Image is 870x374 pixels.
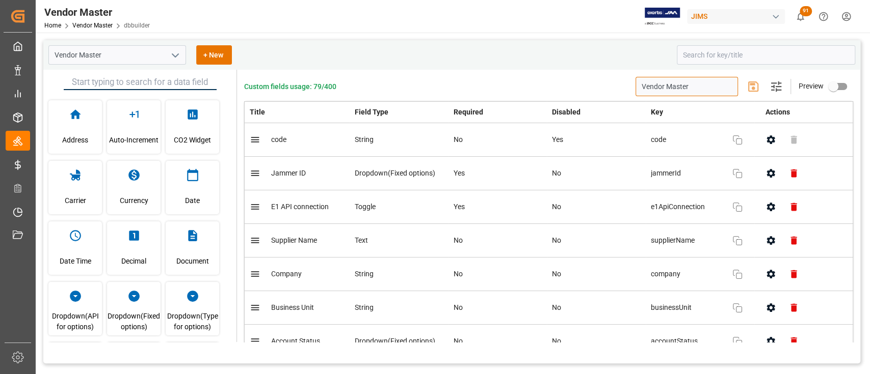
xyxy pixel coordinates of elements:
button: show 91 new notifications [789,5,812,28]
span: Decimal [121,247,146,275]
div: Vendor Master [44,5,150,20]
span: Custom fields usage: 79/400 [244,81,336,92]
td: No [547,325,646,358]
button: Help Center [812,5,835,28]
button: + New [196,45,232,65]
span: Business Unit [271,303,314,311]
span: Jammer ID [271,169,306,177]
tr: CompanyStringNoNocompany [245,257,853,291]
span: Address [62,126,88,154]
tr: Account StatusDropdown(Fixed options)NoNoaccountStatus [245,325,853,358]
td: No [547,257,646,291]
tr: Business UnitStringNoNobusinessUnit [245,291,853,325]
span: Supplier Name [271,236,317,244]
tr: Jammer IDDropdown(Fixed options)YesNojammerId [245,157,853,190]
div: Text [355,235,443,246]
th: Actions [754,102,853,123]
span: Account Status [271,337,320,345]
td: No [448,224,547,257]
input: Enter schema title [636,77,738,96]
td: No [448,291,547,325]
div: Dropdown(Fixed options) [355,336,443,347]
a: Home [44,22,61,29]
img: Exertis%20JAM%20-%20Email%20Logo.jpg_1722504956.jpg [645,8,680,25]
span: businessUnit [651,302,722,313]
th: Disabled [547,102,646,123]
td: Yes [547,123,646,157]
th: Key [646,102,754,123]
div: String [355,302,443,313]
div: Toggle [355,202,443,212]
button: open menu [167,47,182,63]
th: Field Type [350,102,449,123]
th: Required [448,102,547,123]
span: code [651,134,722,145]
span: supplierName [651,235,722,246]
span: Currency [120,187,148,214]
span: 91 [800,6,812,16]
span: Date Time [60,247,91,275]
tr: E1 API connectionToggleYesNoe1ApiConnection [245,190,853,224]
div: String [355,269,443,279]
td: No [547,224,646,257]
input: Search for key/title [677,45,855,65]
span: Document [176,247,209,275]
td: No [547,157,646,190]
span: Dropdown(Fixed options) [107,308,161,335]
td: No [448,123,547,157]
span: E1 API connection [271,203,329,211]
span: Dropdown(Type for options) [166,308,219,335]
span: Carrier [65,187,86,214]
td: Yes [448,190,547,224]
span: code [271,135,286,143]
span: e1ApiConnection [651,202,722,212]
span: CO2 Widget [174,126,211,154]
span: Preview [799,82,824,90]
input: Type to search/select [48,45,186,65]
span: Dropdown(API for options) [48,308,102,335]
span: jammerId [651,168,722,179]
tr: Supplier NameTextNoNosupplierName [245,224,853,257]
td: No [547,291,646,325]
tr: codeStringNoYescode [245,123,853,157]
td: No [448,325,547,358]
div: JIMS [687,9,785,24]
span: company [651,269,722,279]
td: No [547,190,646,224]
span: Date [185,187,200,214]
span: Company [271,270,302,278]
button: JIMS [687,7,789,26]
td: Yes [448,157,547,190]
th: Title [245,102,350,123]
div: String [355,134,443,145]
td: No [448,257,547,291]
a: Vendor Master [72,22,113,29]
input: Start typing to search for a data field [64,75,217,90]
span: Auto-Increment [109,126,159,154]
div: Dropdown(Fixed options) [355,168,443,179]
span: accountStatus [651,336,722,347]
